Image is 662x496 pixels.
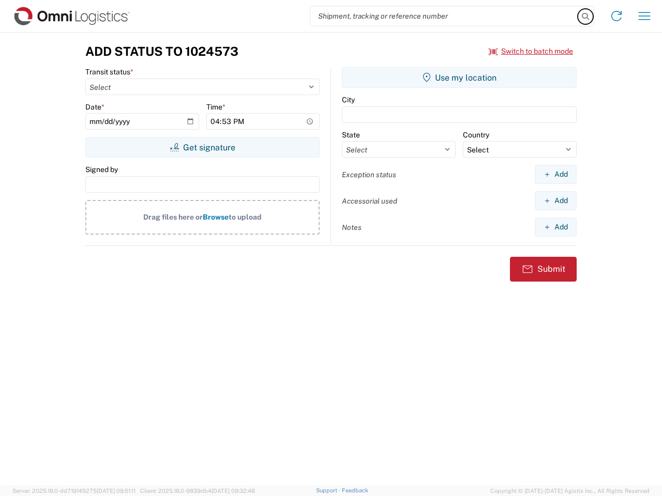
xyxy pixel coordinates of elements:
[535,218,577,237] button: Add
[490,486,650,495] span: Copyright © [DATE]-[DATE] Agistix Inc., All Rights Reserved
[316,487,342,493] a: Support
[342,95,355,104] label: City
[143,213,203,221] span: Drag files here or
[229,213,262,221] span: to upload
[342,67,577,88] button: Use my location
[510,257,577,282] button: Submit
[342,196,397,206] label: Accessorial used
[342,223,362,232] label: Notes
[85,137,320,158] button: Get signature
[212,488,255,494] span: [DATE] 09:32:48
[85,102,104,112] label: Date
[463,130,489,139] label: Country
[85,165,118,174] label: Signed by
[342,487,368,493] a: Feedback
[203,213,229,221] span: Browse
[489,43,573,60] button: Switch to batch mode
[310,6,578,26] input: Shipment, tracking or reference number
[342,170,396,179] label: Exception status
[140,488,255,494] span: Client: 2025.18.0-9839db4
[535,165,577,184] button: Add
[206,102,225,112] label: Time
[535,191,577,210] button: Add
[85,44,238,59] h3: Add Status to 1024573
[342,130,360,139] label: State
[85,67,133,76] label: Transit status
[12,488,136,494] span: Server: 2025.18.0-dd719145275
[97,488,136,494] span: [DATE] 09:51:11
